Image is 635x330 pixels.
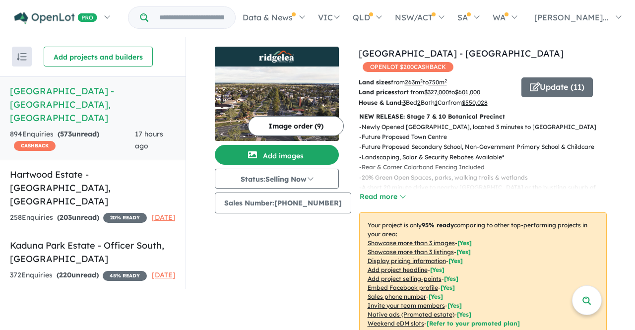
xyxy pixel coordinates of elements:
u: 3 [403,99,406,106]
u: Display pricing information [368,257,446,264]
button: Status:Selling Now [215,169,339,189]
p: - Future Proposed Secondary School, Non-Government Primary School & Childcare [359,142,615,152]
h5: Hartwood Estate - [GEOGRAPHIC_DATA] , [GEOGRAPHIC_DATA] [10,168,176,208]
u: Invite your team members [368,302,445,309]
u: 2 [417,99,421,106]
a: [GEOGRAPHIC_DATA] - [GEOGRAPHIC_DATA] [359,48,564,59]
u: Add project selling-points [368,275,442,282]
span: [PERSON_NAME]... [534,12,609,22]
p: Bed Bath Car from [359,98,514,108]
span: 20 % READY [103,213,147,223]
sup: 2 [444,78,447,83]
b: Land prices [359,88,394,96]
strong: ( unread) [57,213,99,222]
input: Try estate name, suburb, builder or developer [150,7,233,28]
img: Openlot PRO Logo White [14,12,97,24]
img: Ridgelea Estate - Pakenham East [215,66,339,141]
span: 17 hours ago [135,130,163,150]
span: [ Yes ] [430,266,444,273]
span: [ Yes ] [447,302,462,309]
button: Add projects and builders [44,47,153,66]
div: 894 Enquir ies [10,129,135,152]
button: Sales Number:[PHONE_NUMBER] [215,193,351,213]
div: 372 Enquir ies [10,269,147,281]
span: [ Yes ] [444,275,458,282]
p: - 20% Green Open Spaces, parks, walking trails & wetlands [359,173,615,183]
u: $ 550,028 [462,99,488,106]
p: start from [359,87,514,97]
b: 95 % ready [422,221,454,229]
button: Add images [215,145,339,165]
u: Native ads (Promoted estate) [368,311,454,318]
sup: 2 [420,78,423,83]
p: NEW RELEASE: Stage 7 & 10 Botanical Precinct [359,112,607,122]
span: [Yes] [457,311,471,318]
u: Add project headline [368,266,428,273]
strong: ( unread) [58,130,99,138]
span: [ Yes ] [429,293,443,300]
span: [ Yes ] [457,239,472,247]
span: [ Yes ] [456,248,471,256]
span: [ Yes ] [448,257,463,264]
span: 220 [59,270,71,279]
b: Land sizes [359,78,391,86]
span: 45 % READY [103,271,147,281]
p: - Future Proposed Town Centre [359,132,615,142]
u: $ 327,000 [424,88,449,96]
h5: [GEOGRAPHIC_DATA] - [GEOGRAPHIC_DATA] , [GEOGRAPHIC_DATA] [10,84,176,125]
button: Update (11) [521,77,593,97]
u: 1 [435,99,438,106]
div: 258 Enquir ies [10,212,147,224]
p: - Newly Opened [GEOGRAPHIC_DATA], located 3 minutes to [GEOGRAPHIC_DATA] [359,122,615,132]
a: Ridgelea Estate - Pakenham East LogoRidgelea Estate - Pakenham East [215,47,339,141]
u: 750 m [429,78,447,86]
p: - Landscaping, Solar & Security Rebates Available* [359,152,615,162]
b: House & Land: [359,99,403,106]
u: Embed Facebook profile [368,284,438,291]
span: OPENLOT $ 200 CASHBACK [363,62,453,72]
span: to [423,78,447,86]
button: Read more [359,191,406,202]
span: to [449,88,480,96]
span: CASHBACK [14,141,56,151]
span: 573 [60,130,72,138]
u: Weekend eDM slots [368,320,424,327]
span: [ Yes ] [441,284,455,291]
strong: ( unread) [57,270,99,279]
span: [DATE] [152,213,176,222]
span: [DATE] [152,270,176,279]
u: Sales phone number [368,293,426,300]
p: from [359,77,514,87]
u: 263 m [405,78,423,86]
span: 203 [60,213,72,222]
h5: Kaduna Park Estate - Officer South , [GEOGRAPHIC_DATA] [10,239,176,265]
u: Showcase more than 3 images [368,239,455,247]
u: Showcase more than 3 listings [368,248,454,256]
img: Ridgelea Estate - Pakenham East Logo [219,51,335,63]
button: Image order (9) [248,116,344,136]
u: $ 601,000 [455,88,480,96]
img: sort.svg [17,53,27,61]
span: [Refer to your promoted plan] [427,320,520,327]
p: - Rear & Corner Colorbond Fencing Included [359,162,615,172]
p: - A short 20 minute drive to nearby [GEOGRAPHIC_DATA] or the bustling suburb of [GEOGRAPHIC_DATA] [359,183,615,203]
